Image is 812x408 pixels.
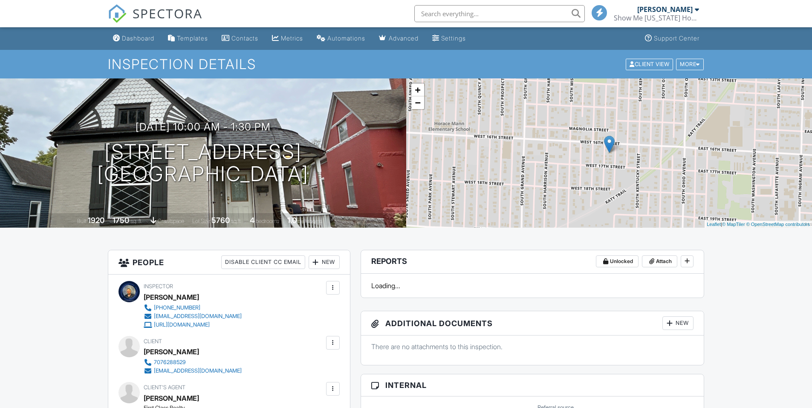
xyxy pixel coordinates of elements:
div: Contacts [231,35,258,42]
p: There are no attachments to this inspection. [371,342,694,351]
a: Leaflet [707,222,721,227]
div: [PHONE_NUMBER] [154,304,200,311]
span: Built [77,218,87,224]
div: [PERSON_NAME] [144,291,199,304]
div: Disable Client CC Email [221,255,305,269]
div: [PERSON_NAME] [144,345,199,358]
span: bedrooms [256,218,279,224]
span: SPECTORA [133,4,202,22]
a: © MapTiler [722,222,745,227]
div: [PERSON_NAME] [637,5,693,14]
h3: [DATE] 10:00 am - 1:30 pm [136,121,271,133]
div: 1.0 [287,216,297,225]
input: Search everything... [414,5,585,22]
a: [PERSON_NAME] [144,392,199,405]
h3: Additional Documents [361,311,704,336]
a: Support Center [642,31,703,46]
div: Show Me Missouri Home Inspections LLC. [614,14,699,22]
a: Advanced [376,31,422,46]
span: Lot Size [192,218,210,224]
span: Client's Agent [144,384,185,391]
a: SPECTORA [108,12,202,29]
a: Dashboard [110,31,158,46]
a: Zoom in [411,84,424,96]
div: Metrics [281,35,303,42]
h3: Internal [361,374,704,396]
div: Templates [177,35,208,42]
span: sq.ft. [231,218,242,224]
div: | [705,221,812,228]
div: Advanced [389,35,419,42]
div: [EMAIL_ADDRESS][DOMAIN_NAME] [154,313,242,320]
span: crawlspace [158,218,184,224]
div: 7076288529 [154,359,186,366]
div: Dashboard [122,35,154,42]
div: New [662,316,694,330]
h1: [STREET_ADDRESS] [GEOGRAPHIC_DATA] [97,141,309,186]
a: Automations (Basic) [313,31,369,46]
div: Client View [626,58,673,70]
a: [EMAIL_ADDRESS][DOMAIN_NAME] [144,312,242,321]
div: Automations [327,35,365,42]
a: [URL][DOMAIN_NAME] [144,321,242,329]
div: New [309,255,340,269]
a: © OpenStreetMap contributors [746,222,810,227]
h1: Inspection Details [108,57,705,72]
div: [URL][DOMAIN_NAME] [154,321,210,328]
a: Settings [429,31,469,46]
a: [PHONE_NUMBER] [144,304,242,312]
div: More [676,58,704,70]
div: 1920 [88,216,104,225]
a: 7076288529 [144,358,242,367]
a: Client View [625,61,675,67]
div: [EMAIL_ADDRESS][DOMAIN_NAME] [154,367,242,374]
span: Client [144,338,162,344]
span: Inspector [144,283,173,289]
a: Contacts [218,31,262,46]
div: 4 [250,216,254,225]
a: Templates [165,31,211,46]
a: Metrics [269,31,306,46]
div: Support Center [654,35,699,42]
h3: People [108,250,350,275]
a: [EMAIL_ADDRESS][DOMAIN_NAME] [144,367,242,375]
span: bathrooms [298,218,322,224]
div: 5760 [211,216,230,225]
a: Zoom out [411,96,424,109]
div: 1750 [113,216,129,225]
img: The Best Home Inspection Software - Spectora [108,4,127,23]
div: Settings [441,35,466,42]
span: sq. ft. [130,218,142,224]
